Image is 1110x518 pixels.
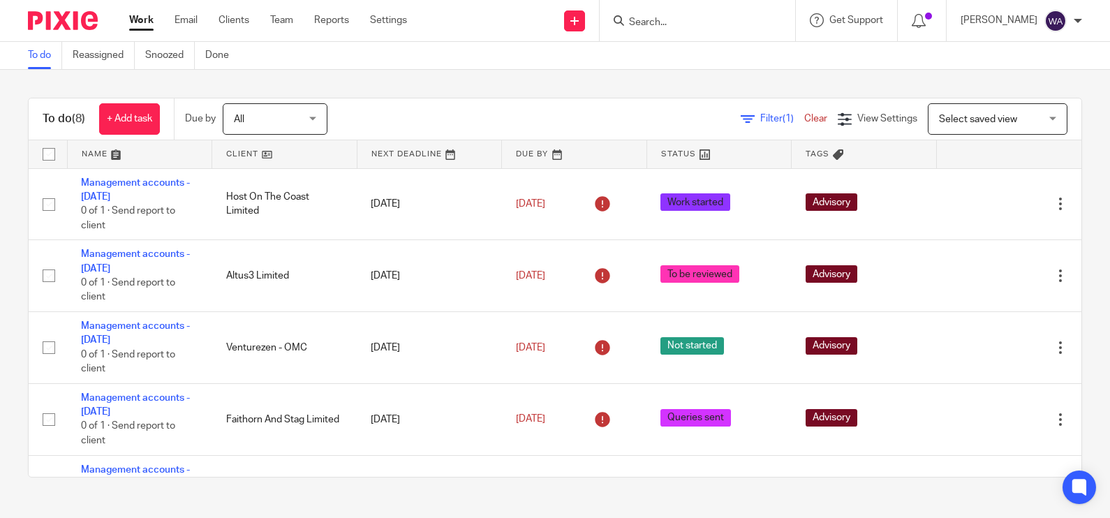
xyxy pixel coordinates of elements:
td: [DATE] [357,383,502,455]
td: [DATE] [357,240,502,312]
a: Management accounts - [DATE] [81,178,190,202]
span: Tags [806,150,829,158]
img: Pixie [28,11,98,30]
span: Advisory [806,193,857,211]
p: [PERSON_NAME] [961,13,1037,27]
p: Due by [185,112,216,126]
span: To be reviewed [660,265,739,283]
span: Queries sent [660,409,731,427]
span: Filter [760,114,804,124]
span: [DATE] [516,199,545,209]
span: 0 of 1 · Send report to client [81,206,175,230]
span: Advisory [806,409,857,427]
a: Management accounts - [DATE] [81,249,190,273]
input: Search [628,17,753,29]
a: Reports [314,13,349,27]
a: + Add task [99,103,160,135]
span: Get Support [829,15,883,25]
a: Clients [219,13,249,27]
span: 0 of 1 · Send report to client [81,422,175,446]
span: Work started [660,193,730,211]
a: Management accounts - [DATE] [81,321,190,345]
td: Altus3 Limited [212,240,357,312]
h1: To do [43,112,85,126]
a: Management accounts - [DATE] [81,393,190,417]
span: Select saved view [939,114,1017,124]
a: Team [270,13,293,27]
td: Venturezen - OMC [212,312,357,384]
span: Not started [660,337,724,355]
td: [DATE] [357,312,502,384]
span: (1) [783,114,794,124]
span: [DATE] [516,271,545,281]
a: Management accounts - [DATE] [81,465,190,489]
span: [DATE] [516,415,545,424]
td: [DATE] [357,168,502,240]
a: Done [205,42,239,69]
a: Email [175,13,198,27]
span: All [234,114,244,124]
a: Reassigned [73,42,135,69]
span: Advisory [806,265,857,283]
span: View Settings [857,114,917,124]
img: svg%3E [1044,10,1067,32]
a: To do [28,42,62,69]
span: 0 of 1 · Send report to client [81,350,175,374]
span: 0 of 1 · Send report to client [81,278,175,302]
span: [DATE] [516,343,545,353]
td: Faithorn And Stag Limited [212,383,357,455]
a: Clear [804,114,827,124]
a: Settings [370,13,407,27]
td: Host On The Coast Limited [212,168,357,240]
a: Snoozed [145,42,195,69]
span: (8) [72,113,85,124]
a: Work [129,13,154,27]
span: Advisory [806,337,857,355]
